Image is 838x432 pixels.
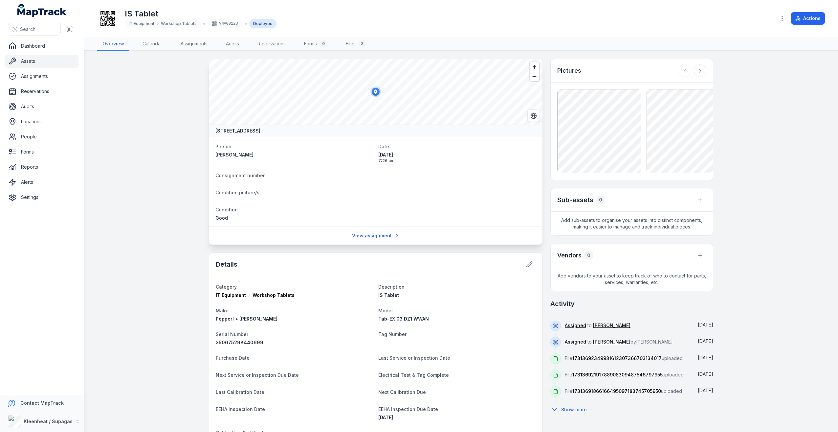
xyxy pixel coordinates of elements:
[299,37,333,51] a: Forms0
[378,284,405,290] span: Description
[249,19,276,28] div: Deployed
[137,37,167,51] a: Calendar
[565,355,683,361] span: File uploaded
[378,158,536,163] span: 7:26 am
[215,128,260,134] strong: [STREET_ADDRESS]
[216,340,263,345] span: 350675298440699
[216,308,229,313] span: Make
[698,371,713,377] time: 12/11/2024, 7:54:21 am
[550,299,575,308] h2: Activity
[215,190,259,195] span: Condition picture/s
[378,308,393,313] span: Model
[584,251,593,260] div: 0
[378,389,426,395] span: Next Calibration Due
[215,173,265,178] span: Consignment number
[698,388,713,393] time: 12/11/2024, 7:53:37 am
[5,85,78,98] a: Reservations
[565,322,586,329] a: Assigned
[551,212,713,235] span: Add sub-assets to organise your assets into distinct components, making it easier to manage and t...
[215,144,232,149] span: Person
[565,372,684,377] span: File uploaded
[378,355,450,361] span: Last Service or Inspection Date
[216,260,237,269] h2: Details
[572,355,662,361] span: 17313692349981612307366703134017
[593,322,630,329] a: [PERSON_NAME]
[378,372,449,378] span: Electrical Test & Tag Complete
[216,331,248,337] span: Serial Number
[572,388,661,394] span: 17313691866166495097183745705950
[358,40,366,48] div: 3
[253,292,295,299] span: Workshop Tablets
[551,267,713,291] span: Add vendors to your asset to keep track of who to contact for parts, services, warranties, etc.
[216,316,277,322] span: Pepperl + [PERSON_NAME]
[557,251,582,260] h3: Vendors
[5,55,78,68] a: Assets
[161,21,197,26] span: Workshop Tablets
[698,388,713,393] span: [DATE]
[216,292,246,299] span: IT Equipment
[5,100,78,113] a: Audits
[698,371,713,377] span: [DATE]
[565,388,682,394] span: File uploaded
[550,403,591,417] button: Show more
[97,37,129,51] a: Overview
[378,316,429,322] span: Tab-EX 03 DZ1 WWAN
[5,145,78,158] a: Forms
[557,66,581,75] h3: Pictures
[5,115,78,128] a: Locations
[557,195,593,204] h2: Sub-assets
[378,144,389,149] span: Date
[698,322,713,327] time: 27/12/2024, 7:26:49 am
[378,152,536,158] span: [DATE]
[530,62,539,72] button: Zoom in
[125,9,276,19] h1: IS Tablet
[20,400,64,406] strong: Contact MapTrack
[221,37,244,51] a: Audits
[378,415,393,420] time: 01/01/2025, 12:00:00 am
[698,338,713,344] span: [DATE]
[378,415,393,420] span: [DATE]
[378,406,438,412] span: EEHA Inspection Due Date
[20,26,35,33] span: Search
[209,59,542,125] canvas: Map
[698,355,713,360] time: 12/11/2024, 7:54:42 am
[216,372,299,378] span: Next Service or Inspection Due Date
[341,37,371,51] a: Files3
[565,339,673,345] span: to by [PERSON_NAME]
[320,40,327,48] div: 0
[593,339,630,345] a: [PERSON_NAME]
[572,372,663,377] span: 17313692191788908309487546797955
[399,416,447,421] span: Asset details updated!
[8,23,61,36] button: Search
[348,229,404,242] a: View assignment
[215,215,228,221] span: Good
[5,191,78,204] a: Settings
[175,37,213,51] a: Assignments
[5,39,78,53] a: Dashboard
[5,176,78,189] a: Alerts
[378,331,407,337] span: Tag Number
[24,419,73,424] strong: Kleenheat / Supagas
[216,355,250,361] span: Purchase Date
[215,152,373,158] a: [PERSON_NAME]
[698,338,713,344] time: 20/12/2024, 9:46:13 am
[527,109,540,122] button: Switch to Satellite View
[252,37,291,51] a: Reservations
[216,389,264,395] span: Last Calibration Date
[17,4,67,17] a: MapTrack
[596,195,605,204] div: 0
[791,12,825,25] button: Actions
[5,70,78,83] a: Assignments
[698,322,713,327] span: [DATE]
[378,152,536,163] time: 27/12/2024, 7:26:49 am
[565,339,586,345] a: Assigned
[129,21,154,26] span: IT Equipment
[216,406,265,412] span: EEHA Inspection Date
[5,130,78,143] a: People
[216,284,237,290] span: Category
[5,160,78,174] a: Reports
[378,292,399,298] span: IS Tablet
[215,207,238,212] span: Condition
[565,323,630,328] span: to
